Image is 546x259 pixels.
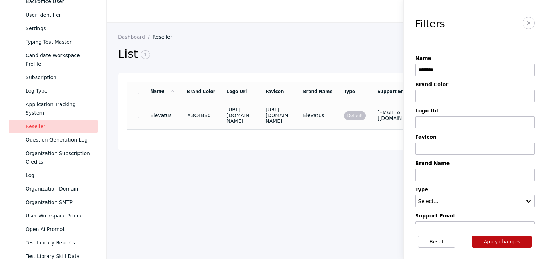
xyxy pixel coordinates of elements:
div: Application Tracking System [26,100,92,117]
a: Log Type [9,84,98,98]
a: Subscription [9,71,98,84]
label: Logo Url [415,108,535,114]
span: 1 [141,50,150,59]
div: Reseller [26,122,92,131]
button: Reset [418,236,455,248]
div: Test Library Reports [26,238,92,247]
a: Test Library Reports [9,236,98,249]
section: #3C4B80 [187,112,215,118]
a: Name [150,89,176,94]
button: Apply changes [472,236,532,248]
a: Organization Domain [9,182,98,195]
section: Elevatus [303,112,332,118]
div: Open Ai Prompt [26,225,92,233]
div: Log [26,171,92,180]
label: Favicon [415,134,535,140]
a: Log [9,169,98,182]
a: Type [344,89,355,94]
div: Subscription [26,73,92,82]
div: Log Type [26,87,92,95]
a: Reseller [152,34,178,40]
h2: List [118,47,416,62]
a: Question Generation Log [9,133,98,147]
div: Organization Subscription Credits [26,149,92,166]
a: User Identifier [9,8,98,22]
a: Typing Test Master [9,35,98,49]
a: Brand Color [187,89,215,94]
div: Candidate Workspace Profile [26,51,92,68]
a: Organization Subscription Credits [9,147,98,169]
label: Brand Name [415,160,535,166]
a: Dashboard [118,34,152,40]
div: Settings [26,24,92,33]
div: User Workspace Profile [26,211,92,220]
a: Reseller [9,120,98,133]
label: Brand Color [415,82,535,87]
a: Organization SMTP [9,195,98,209]
a: Open Ai Prompt [9,222,98,236]
div: Typing Test Master [26,38,92,46]
a: Logo Url [227,89,247,94]
section: [URL][DOMAIN_NAME] [227,107,254,124]
section: Elevatus [150,112,176,118]
div: Organization SMTP [26,198,92,206]
label: Type [415,187,535,192]
h3: Filters [415,18,445,30]
a: Favicon [266,89,284,94]
label: Name [415,55,535,61]
a: Brand Name [303,89,332,94]
a: Support Email [377,89,411,94]
div: User Identifier [26,11,92,19]
section: [URL][DOMAIN_NAME] [266,107,291,124]
a: Settings [9,22,98,35]
a: Candidate Workspace Profile [9,49,98,71]
section: [EMAIL_ADDRESS][DOMAIN_NAME] [377,110,422,121]
a: Application Tracking System [9,98,98,120]
div: Question Generation Log [26,136,92,144]
a: User Workspace Profile [9,209,98,222]
label: Support Email [415,213,535,219]
div: Organization Domain [26,184,92,193]
span: Default [344,111,366,120]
